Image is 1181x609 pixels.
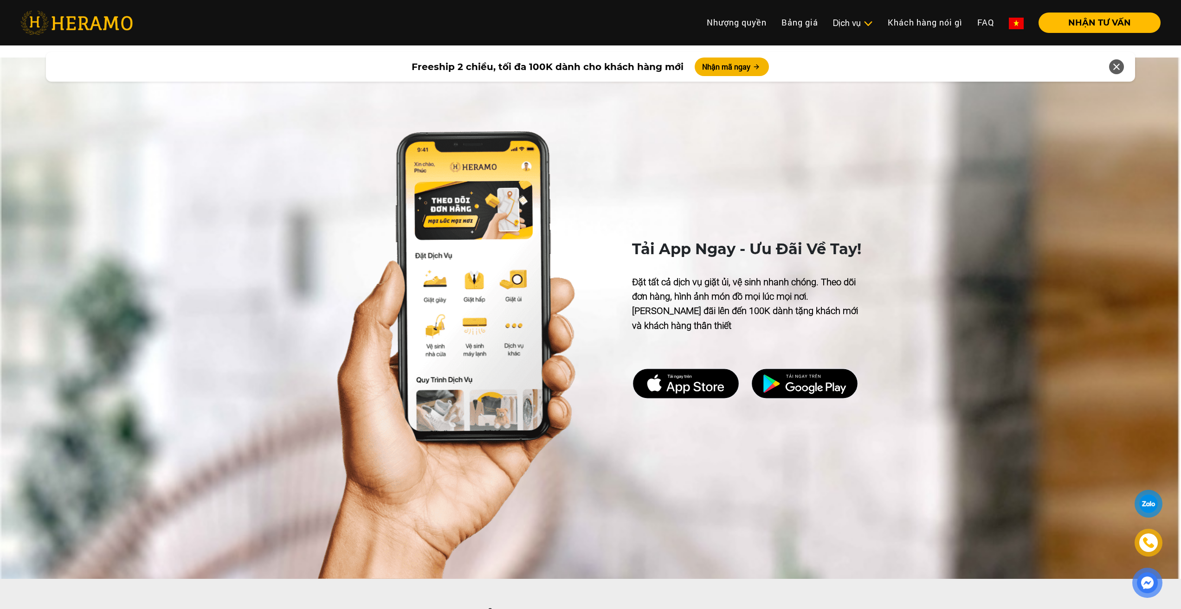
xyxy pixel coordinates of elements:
[774,13,826,32] a: Bảng giá
[970,13,1001,32] a: FAQ
[699,13,774,32] a: Nhượng quyền
[880,13,970,32] a: Khách hàng nói gì
[1142,536,1156,550] img: phone-icon
[1135,529,1162,556] a: phone-icon
[412,60,684,74] span: Freeship 2 chiều, tối đa 100K dành cho khách hàng mới
[632,238,870,260] p: Tải App Ngay - Ưu Đãi Về Tay!
[833,17,873,29] div: Dịch vụ
[20,11,133,35] img: heramo-logo.png
[695,58,769,76] button: Nhận mã ngay
[863,19,873,28] img: subToggleIcon
[315,130,577,579] img: background
[751,368,858,399] img: DMCA.com Protection Status
[1031,19,1161,27] a: NHẬN TƯ VẤN
[632,368,740,399] img: DMCA.com Protection Status
[1039,13,1161,33] button: NHẬN TƯ VẤN
[632,275,870,333] p: Đặt tất cả dịch vụ giặt ủi, vệ sinh nhanh chóng. Theo dõi đơn hàng, hình ảnh món đồ mọi lúc mọi n...
[1009,18,1024,29] img: vn-flag.png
